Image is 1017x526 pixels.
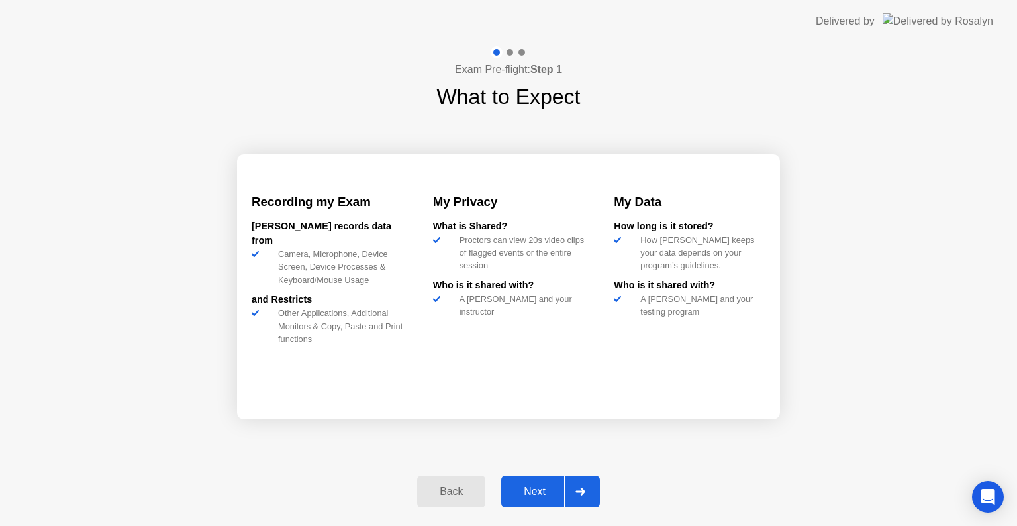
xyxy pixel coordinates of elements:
[530,64,562,75] b: Step 1
[614,278,765,293] div: Who is it shared with?
[501,476,600,507] button: Next
[614,219,765,234] div: How long is it stored?
[454,234,585,272] div: Proctors can view 20s video clips of flagged events or the entire session
[816,13,875,29] div: Delivered by
[252,219,403,248] div: [PERSON_NAME] records data from
[417,476,485,507] button: Back
[455,62,562,78] h4: Exam Pre-flight:
[614,193,765,211] h3: My Data
[273,307,403,345] div: Other Applications, Additional Monitors & Copy, Paste and Print functions
[433,278,585,293] div: Who is it shared with?
[635,234,765,272] div: How [PERSON_NAME] keeps your data depends on your program’s guidelines.
[437,81,581,113] h1: What to Expect
[454,293,585,318] div: A [PERSON_NAME] and your instructor
[883,13,993,28] img: Delivered by Rosalyn
[433,219,585,234] div: What is Shared?
[252,193,403,211] h3: Recording my Exam
[972,481,1004,513] div: Open Intercom Messenger
[505,486,564,498] div: Next
[273,248,403,286] div: Camera, Microphone, Device Screen, Device Processes & Keyboard/Mouse Usage
[252,293,403,307] div: and Restricts
[433,193,585,211] h3: My Privacy
[635,293,765,318] div: A [PERSON_NAME] and your testing program
[421,486,481,498] div: Back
